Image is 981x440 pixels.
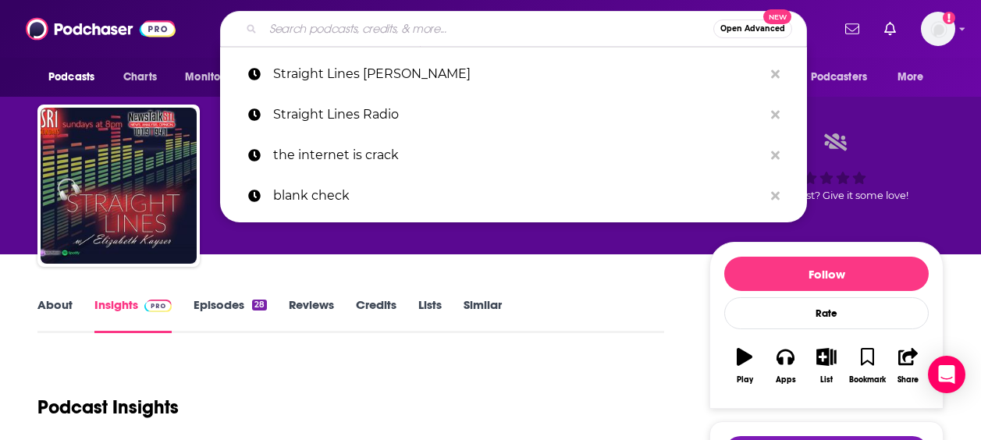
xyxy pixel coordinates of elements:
[144,300,172,312] img: Podchaser Pro
[782,62,890,92] button: open menu
[252,300,267,310] div: 28
[897,375,919,385] div: Share
[928,356,965,393] div: Open Intercom Messenger
[37,62,115,92] button: open menu
[263,16,713,41] input: Search podcasts, credits, & more...
[792,66,867,88] span: For Podcasters
[713,20,792,38] button: Open AdvancedNew
[273,94,763,135] p: Straight Lines Radio
[921,12,955,46] button: Show profile menu
[709,119,944,215] div: Good podcast? Give it some love!
[737,375,753,385] div: Play
[943,12,955,24] svg: Add a profile image
[220,54,807,94] a: Straight Lines [PERSON_NAME]
[220,11,807,47] div: Search podcasts, credits, & more...
[820,375,833,385] div: List
[921,12,955,46] img: User Profile
[745,190,908,201] span: Good podcast? Give it some love!
[220,135,807,176] a: the internet is crack
[887,62,944,92] button: open menu
[888,338,929,394] button: Share
[185,66,240,88] span: Monitoring
[273,135,763,176] p: the internet is crack
[897,66,924,88] span: More
[113,62,166,92] a: Charts
[847,338,887,394] button: Bookmark
[724,338,765,394] button: Play
[273,54,763,94] p: Straight Lines Elizabeth Kayser
[921,12,955,46] span: Logged in as molly.burgoyne
[724,297,929,329] div: Rate
[720,25,785,33] span: Open Advanced
[356,297,396,333] a: Credits
[94,297,172,333] a: InsightsPodchaser Pro
[37,297,73,333] a: About
[763,9,791,24] span: New
[464,297,502,333] a: Similar
[26,14,176,44] img: Podchaser - Follow, Share and Rate Podcasts
[724,257,929,291] button: Follow
[878,16,902,42] a: Show notifications dropdown
[849,375,886,385] div: Bookmark
[37,396,179,419] h1: Podcast Insights
[289,297,334,333] a: Reviews
[273,176,763,216] p: blank check
[220,176,807,216] a: blank check
[765,338,805,394] button: Apps
[839,16,865,42] a: Show notifications dropdown
[418,297,442,333] a: Lists
[174,62,261,92] button: open menu
[48,66,94,88] span: Podcasts
[41,108,197,264] img: Straight Lines w/ Elizabeth Kayser
[194,297,267,333] a: Episodes28
[776,375,796,385] div: Apps
[123,66,157,88] span: Charts
[220,94,807,135] a: Straight Lines Radio
[806,338,847,394] button: List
